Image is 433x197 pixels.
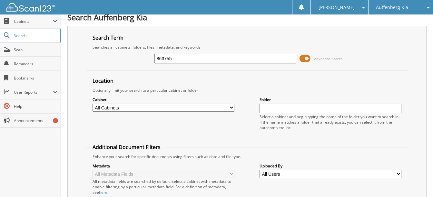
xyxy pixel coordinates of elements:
div: 6 [53,118,58,123]
div: Select a cabinet and begin typing the name of the folder you want to search in. If the name match... [260,114,401,130]
span: Reminders [14,61,57,67]
span: Help [14,104,57,109]
span: Auffenberg Kia [376,5,408,9]
span: Scan [14,47,57,52]
label: Cabinet [93,97,234,102]
img: scan123-logo-white.svg [6,3,55,12]
iframe: Chat Widget [401,166,433,197]
div: Optionally limit your search to a particular cabinet or folder [89,88,405,93]
span: Bookmarks [14,75,57,81]
label: Uploaded By [260,163,401,169]
span: Advanced Search [314,56,343,61]
span: Announcements [14,118,57,123]
a: here [99,190,107,195]
span: User Reports [14,89,53,95]
span: Search [14,33,56,38]
div: All metadata fields are searched by default. Select a cabinet with metadata to enable filtering b... [93,179,234,195]
legend: Location [89,77,117,84]
label: Metadata [93,163,234,169]
div: Searches all cabinets, folders, files, metadata, and keywords [89,44,405,50]
div: Enhance your search for specific documents using filters such as date and file type. [89,154,405,159]
span: [PERSON_NAME] [319,5,355,9]
legend: Additional Document Filters [89,144,164,151]
legend: Search Term [89,34,127,41]
span: Cabinets [14,19,53,24]
label: Folder [260,97,401,102]
h1: Search Auffenberg Kia [67,12,427,23]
